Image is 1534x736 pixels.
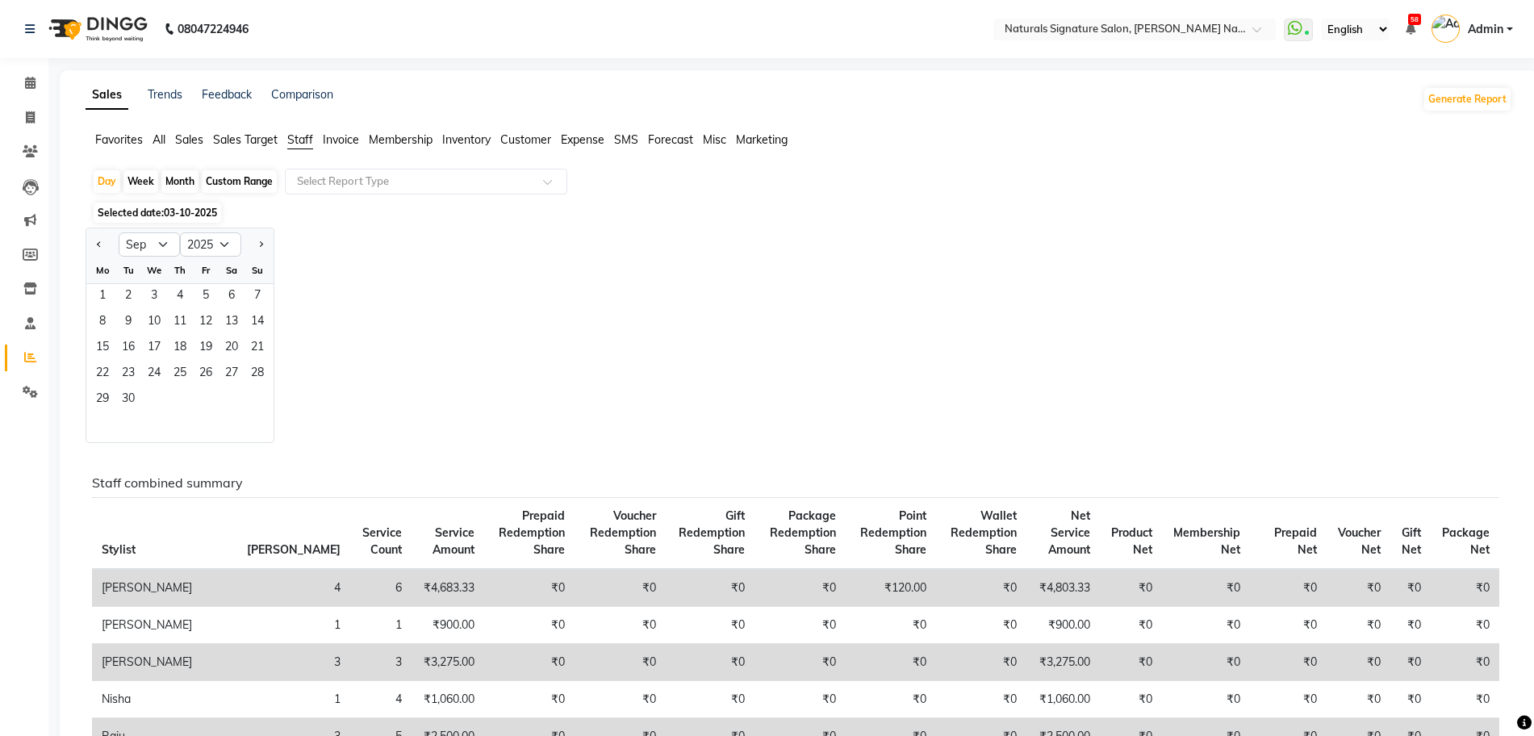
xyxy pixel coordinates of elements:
img: logo [41,6,152,52]
div: Saturday, September 13, 2025 [219,310,245,336]
h6: Staff combined summary [92,475,1499,491]
span: Staff [287,132,313,147]
div: Wednesday, September 24, 2025 [141,362,167,387]
td: ₹0 [1100,644,1162,681]
button: Next month [254,232,267,257]
span: 30 [115,387,141,413]
a: Sales [86,81,128,110]
td: ₹0 [1390,607,1431,644]
div: Month [161,170,199,193]
span: Service Amount [433,525,474,557]
div: Thursday, September 25, 2025 [167,362,193,387]
div: Sunday, September 7, 2025 [245,284,270,310]
div: Tuesday, September 23, 2025 [115,362,141,387]
span: Voucher Redemption Share [590,508,656,557]
td: ₹4,683.33 [412,569,484,607]
span: Product Net [1111,525,1152,557]
span: Favorites [95,132,143,147]
div: We [141,257,167,283]
div: Th [167,257,193,283]
span: Package Net [1442,525,1490,557]
div: Sunday, September 21, 2025 [245,336,270,362]
span: Prepaid Redemption Share [499,508,565,557]
td: ₹0 [936,607,1026,644]
div: Thursday, September 11, 2025 [167,310,193,336]
td: ₹3,275.00 [412,644,484,681]
span: SMS [614,132,638,147]
td: ₹0 [1390,569,1431,607]
td: ₹0 [846,644,935,681]
td: ₹0 [666,569,755,607]
td: ₹0 [484,681,575,718]
div: Friday, September 5, 2025 [193,284,219,310]
span: 58 [1408,14,1421,25]
td: ₹0 [1431,644,1499,681]
td: 1 [237,607,350,644]
span: 14 [245,310,270,336]
div: Saturday, September 20, 2025 [219,336,245,362]
div: Wednesday, September 17, 2025 [141,336,167,362]
td: ₹0 [846,607,935,644]
div: Tuesday, September 16, 2025 [115,336,141,362]
button: Generate Report [1424,88,1511,111]
td: ₹0 [754,644,846,681]
span: Misc [703,132,726,147]
span: Customer [500,132,551,147]
div: Mo [90,257,115,283]
span: 11 [167,310,193,336]
span: 26 [193,362,219,387]
span: 18 [167,336,193,362]
div: Thursday, September 4, 2025 [167,284,193,310]
a: Trends [148,87,182,102]
a: Comparison [271,87,333,102]
button: Previous month [93,232,106,257]
span: Voucher Net [1338,525,1381,557]
span: 7 [245,284,270,310]
a: Feedback [202,87,252,102]
select: Select year [180,232,241,257]
div: Monday, September 29, 2025 [90,387,115,413]
td: ₹0 [1431,569,1499,607]
span: Wallet Redemption Share [951,508,1017,557]
div: Tu [115,257,141,283]
div: Monday, September 22, 2025 [90,362,115,387]
div: Week [123,170,158,193]
span: Invoice [323,132,359,147]
div: Tuesday, September 9, 2025 [115,310,141,336]
td: ₹0 [1250,569,1327,607]
span: 20 [219,336,245,362]
td: ₹0 [484,607,575,644]
td: ₹0 [1100,681,1162,718]
td: ₹0 [1327,607,1390,644]
span: 28 [245,362,270,387]
td: ₹3,275.00 [1026,644,1101,681]
div: Friday, September 12, 2025 [193,310,219,336]
span: 4 [167,284,193,310]
span: Selected date: [94,203,221,223]
td: [PERSON_NAME] [92,644,237,681]
div: Saturday, September 27, 2025 [219,362,245,387]
td: ₹0 [575,644,666,681]
td: ₹0 [1390,644,1431,681]
span: 10 [141,310,167,336]
select: Select month [119,232,180,257]
span: 16 [115,336,141,362]
td: ₹0 [666,607,755,644]
td: ₹0 [846,681,935,718]
span: 15 [90,336,115,362]
td: 3 [237,644,350,681]
span: 17 [141,336,167,362]
span: 1 [90,284,115,310]
td: ₹0 [1100,569,1162,607]
span: 27 [219,362,245,387]
span: Expense [561,132,604,147]
td: 1 [350,607,412,644]
td: ₹0 [1327,569,1390,607]
div: Saturday, September 6, 2025 [219,284,245,310]
span: 21 [245,336,270,362]
span: Point Redemption Share [860,508,926,557]
span: 29 [90,387,115,413]
td: 1 [237,681,350,718]
td: ₹0 [1250,607,1327,644]
td: 6 [350,569,412,607]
